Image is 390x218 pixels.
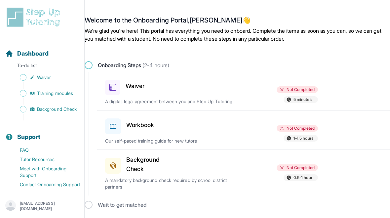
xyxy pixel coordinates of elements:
[5,200,79,212] button: [EMAIL_ADDRESS][DOMAIN_NAME]
[3,122,82,144] button: Support
[5,7,64,28] img: logo
[85,16,390,27] h2: Welcome to the Onboarding Portal, [PERSON_NAME] 👋
[293,97,312,102] span: 5 minutes
[293,175,312,180] span: 0.5-1 hour
[98,61,169,69] span: Onboarding Steps
[17,132,41,142] span: Support
[287,126,315,131] span: Not Completed
[105,138,243,144] p: Our self-paced training guide for new tutors
[126,120,154,130] h3: Workbook
[3,62,82,71] p: To-do list
[5,73,84,82] a: Waiver
[37,90,73,97] span: Training modules
[5,146,84,155] a: FAQ
[5,105,84,114] a: Background Check
[97,110,390,150] a: WorkbookNot Completed1-1.5 hoursOur self-paced training guide for new tutors
[126,81,144,91] h3: Waiver
[287,87,315,92] span: Not Completed
[97,72,390,110] a: WaiverNot Completed5 minutesA digital, legal agreement between you and Step Up Tutoring
[5,89,84,98] a: Training modules
[5,164,84,180] a: Meet with Onboarding Support
[20,201,79,211] p: [EMAIL_ADDRESS][DOMAIN_NAME]
[141,62,169,68] span: (2-4 hours)
[17,49,49,58] span: Dashboard
[37,106,77,112] span: Background Check
[97,150,390,196] a: Background CheckNot Completed0.5-1 hourA mandatory background check required by school district p...
[37,74,51,81] span: Waiver
[5,49,49,58] a: Dashboard
[293,136,313,141] span: 1-1.5 hours
[5,180,84,189] a: Contact Onboarding Support
[105,177,243,190] p: A mandatory background check required by school district partners
[126,155,174,174] h3: Background Check
[3,38,82,61] button: Dashboard
[105,98,243,105] p: A digital, legal agreement between you and Step Up Tutoring
[85,27,390,43] p: We're glad you're here! This portal has everything you need to onboard. Complete the items as soo...
[287,165,315,170] span: Not Completed
[5,155,84,164] a: Tutor Resources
